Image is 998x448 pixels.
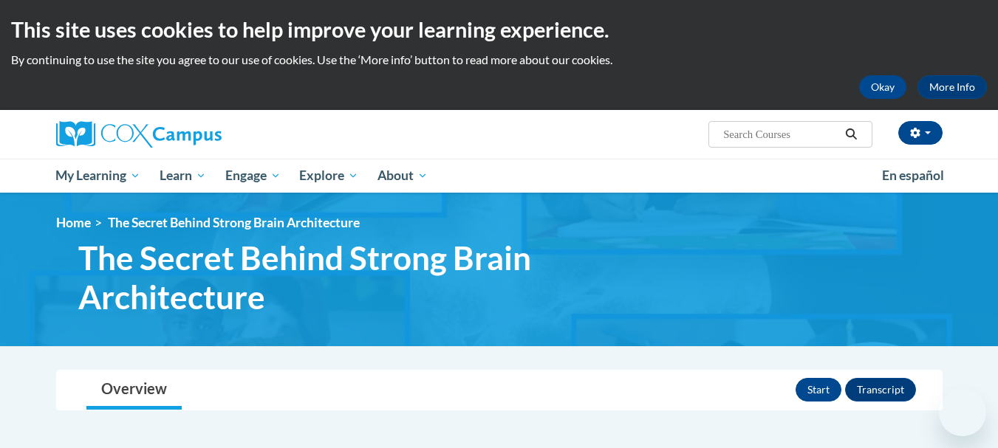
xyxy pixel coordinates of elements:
button: Okay [859,75,906,99]
a: Explore [290,159,368,193]
iframe: Button to launch messaging window [939,389,986,436]
p: By continuing to use the site you agree to our use of cookies. Use the ‘More info’ button to read... [11,52,987,68]
span: The Secret Behind Strong Brain Architecture [108,215,360,230]
button: Transcript [845,378,916,402]
span: En español [882,168,944,183]
span: Learn [160,167,206,185]
a: Learn [150,159,216,193]
span: About [377,167,428,185]
span: My Learning [55,167,140,185]
a: About [368,159,437,193]
button: Start [796,378,841,402]
span: The Secret Behind Strong Brain Architecture [78,238,588,317]
a: En español [872,160,954,191]
a: Engage [216,159,290,193]
a: My Learning [47,159,151,193]
a: More Info [917,75,987,99]
span: Explore [299,167,358,185]
img: Cox Campus [56,121,222,148]
button: Search [840,125,862,143]
input: Search Courses [722,125,840,143]
div: Main menu [34,159,965,193]
a: Cox Campus [56,121,337,148]
a: Home [56,215,91,230]
a: Overview [86,371,182,410]
h2: This site uses cookies to help improve your learning experience. [11,15,987,44]
button: Account Settings [898,121,943,145]
span: Engage [225,167,281,185]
